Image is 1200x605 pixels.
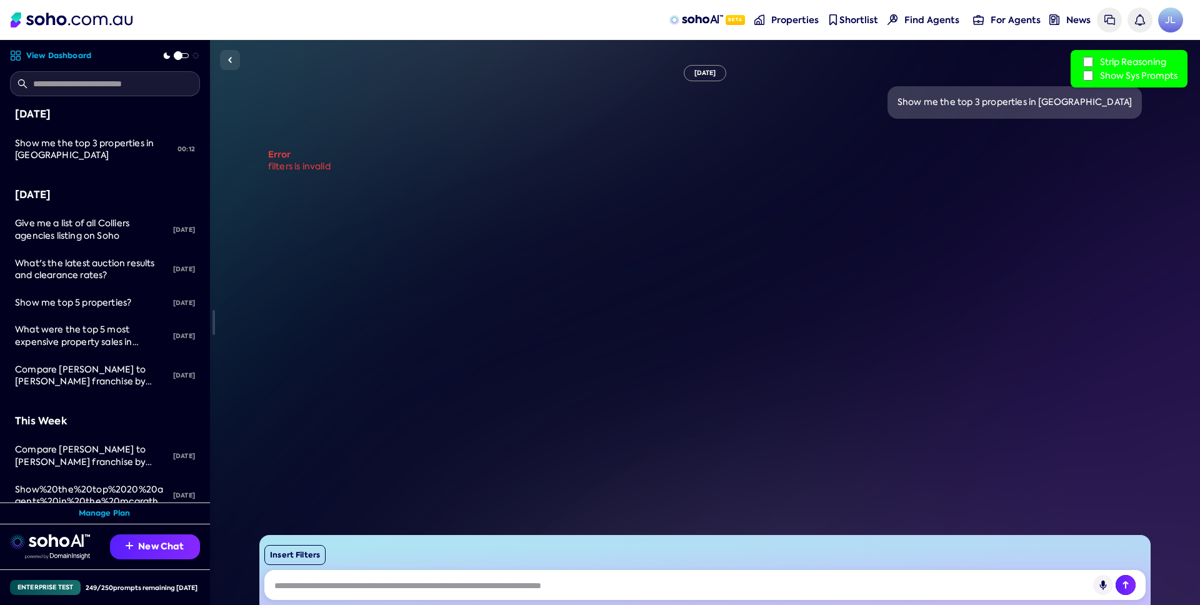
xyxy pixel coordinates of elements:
span: What were the top 5 most expensive property sales in [GEOGRAPHIC_DATA] in the last 6 months [15,324,161,372]
a: Avatar of Jonathan Lui [1158,7,1183,32]
img: sohoAI logo [669,15,722,25]
div: 00:12 [172,136,200,163]
span: Compare [PERSON_NAME] to [PERSON_NAME] franchise by total sold, total $ sold, total # agents, ave... [15,364,152,412]
img: Recommendation icon [126,542,133,549]
img: shortlist-nav icon [827,14,838,25]
img: bell icon [1134,14,1145,25]
a: Give me a list of all Colliers agencies listing on Soho [10,210,168,249]
span: Show me top 5 properties? [15,297,131,308]
div: This Week [15,413,195,429]
button: Insert Filters [264,545,326,565]
div: Show me the top 3 properties in Sydney [15,137,172,162]
div: [DATE] [168,362,200,389]
span: JL [1158,7,1183,32]
div: What's the latest auction results and clearance rates? [15,257,168,282]
span: Give me a list of all Colliers agencies listing on Soho [15,217,129,241]
span: What's the latest auction results and clearance rates? [15,257,155,281]
a: What were the top 5 most expensive property sales in [GEOGRAPHIC_DATA] in the last 6 months [10,316,168,356]
div: [DATE] [684,65,727,81]
img: sohoai logo [10,534,90,549]
div: Enterprise Test [10,580,81,595]
div: Show%20the%20top%2020%20agents%20in%20the%20mcgrath%20franchise%20by%20total%20sold%20properties%... [15,484,168,508]
img: Send icon [1116,575,1136,595]
div: [DATE] [15,187,195,203]
input: Show Sys Prompts [1083,71,1093,81]
a: Compare [PERSON_NAME] to [PERSON_NAME] franchise by total sold, total $ sold, total # agents, ave... [10,356,168,396]
a: View Dashboard [10,50,91,61]
a: Messages [1097,7,1122,32]
span: News [1066,14,1091,26]
a: Compare [PERSON_NAME] to [PERSON_NAME] franchise by total sold, total $ sold, total # agents, ave... [10,436,168,476]
a: Show%20the%20top%2020%20agents%20in%20the%20mcgrath%20franchise%20by%20total%20sold%20properties%... [10,476,168,516]
div: [DATE] [15,106,195,122]
button: New Chat [110,534,200,559]
div: [DATE] [168,482,200,509]
div: Give me a list of all Colliers agencies listing on Soho [15,217,168,242]
label: Show Sys Prompts [1081,69,1177,82]
span: Show%20the%20top%2020%20agents%20in%20the%20mcgrath%20franchise%20by%20total%20sold%20properties%... [15,484,166,556]
span: Shortlist [839,14,878,26]
div: [DATE] [168,216,200,244]
img: messages icon [1104,14,1115,25]
img: Find agents icon [887,14,898,25]
a: What's the latest auction results and clearance rates? [10,250,168,289]
div: [DATE] [168,442,200,470]
div: 249 / 250 prompts remaining [DATE] [86,583,197,592]
span: Find Agents [904,14,959,26]
div: filters is invalid [268,161,1142,173]
div: What were the top 5 most expensive property sales in point cook in the last 6 months [15,324,168,348]
div: [DATE] [168,289,200,317]
button: Record Audio [1093,575,1113,595]
div: Error [268,149,1142,161]
span: Properties [771,14,819,26]
a: Notifications [1127,7,1152,32]
img: Data provided by Domain Insight [25,553,90,559]
span: Show me the top 3 properties in [GEOGRAPHIC_DATA] [15,137,154,161]
label: Strip Reasoning [1081,55,1177,69]
span: Compare [PERSON_NAME] to [PERSON_NAME] franchise by total sold, total $ sold, total # agents, ave... [15,444,152,492]
button: Send [1116,575,1136,595]
img: news-nav icon [1049,14,1060,25]
div: [DATE] [168,322,200,350]
a: Manage Plan [79,508,131,519]
div: Show me top 5 properties? [15,297,168,309]
input: Strip Reasoning [1083,57,1093,67]
img: for-agents-nav icon [973,14,984,25]
img: Sidebar toggle icon [222,52,237,67]
div: Compare Ray White to McGrath franchise by total sold, total $ sold, total # agents, average Sold $ [15,364,168,388]
a: Show me top 5 properties? [10,289,168,317]
img: properties-nav icon [754,14,765,25]
img: Soho Logo [11,12,132,27]
span: Beta [726,15,745,25]
div: Compare Ray White to McGrath franchise by total sold, total $ sold, total # agents, average Sold $ [15,444,168,468]
div: [DATE] [168,256,200,283]
span: For Agents [991,14,1041,26]
div: Show me the top 3 properties in [GEOGRAPHIC_DATA] [897,96,1132,109]
a: Show me the top 3 properties in [GEOGRAPHIC_DATA] [10,130,172,169]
